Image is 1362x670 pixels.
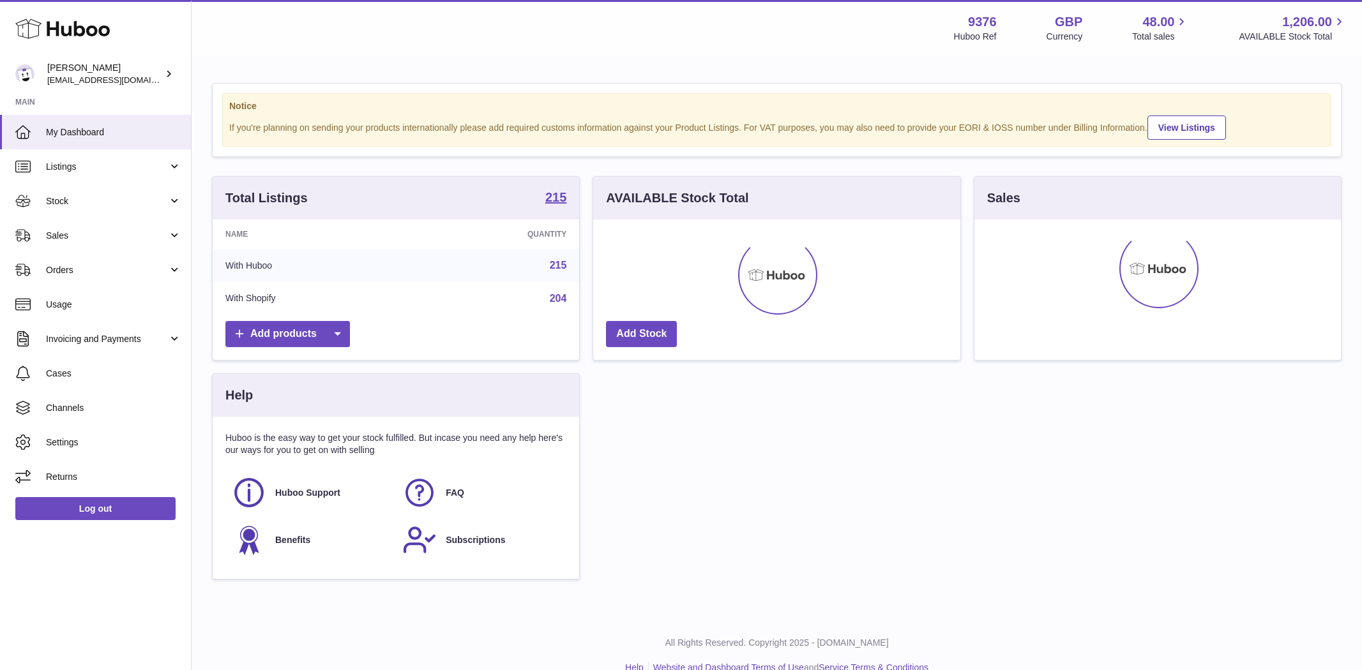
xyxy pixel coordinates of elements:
a: Add products [225,321,350,347]
span: Returns [46,471,181,483]
h3: Sales [987,190,1020,207]
span: Usage [46,299,181,311]
th: Name [213,220,411,249]
h3: Total Listings [225,190,308,207]
span: 1,206.00 [1282,13,1332,31]
a: 48.00 Total sales [1132,13,1189,43]
span: Sales [46,230,168,242]
td: With Shopify [213,282,411,315]
p: Huboo is the easy way to get your stock fulfilled. But incase you need any help here's our ways f... [225,432,566,456]
strong: 215 [545,191,566,204]
span: Stock [46,195,168,207]
span: Huboo Support [275,487,340,499]
strong: Notice [229,100,1324,112]
div: If you're planning on sending your products internationally please add required customs informati... [229,114,1324,140]
a: Benefits [232,523,390,557]
a: Add Stock [606,321,677,347]
a: Subscriptions [402,523,560,557]
span: Orders [46,264,168,276]
span: AVAILABLE Stock Total [1239,31,1347,43]
h3: Help [225,387,253,404]
div: [PERSON_NAME] [47,62,162,86]
div: Huboo Ref [954,31,997,43]
a: 215 [550,260,567,271]
strong: GBP [1055,13,1082,31]
span: Cases [46,368,181,380]
a: 204 [550,293,567,304]
p: All Rights Reserved. Copyright 2025 - [DOMAIN_NAME] [202,637,1352,649]
span: Listings [46,161,168,173]
span: 48.00 [1142,13,1174,31]
th: Quantity [411,220,580,249]
span: Settings [46,436,181,449]
strong: 9376 [968,13,997,31]
span: Total sales [1132,31,1189,43]
a: 215 [545,191,566,206]
a: FAQ [402,475,560,510]
span: [EMAIL_ADDRESS][DOMAIN_NAME] [47,75,188,85]
a: Log out [15,497,176,520]
span: Benefits [275,534,310,546]
span: My Dashboard [46,126,181,138]
a: 1,206.00 AVAILABLE Stock Total [1239,13,1347,43]
span: Subscriptions [446,534,505,546]
span: Channels [46,402,181,414]
td: With Huboo [213,249,411,282]
h3: AVAILABLE Stock Total [606,190,748,207]
img: internalAdmin-9376@internal.huboo.com [15,64,34,84]
div: Currency [1047,31,1083,43]
a: Huboo Support [232,475,390,510]
a: View Listings [1147,115,1226,140]
span: FAQ [446,487,464,499]
span: Invoicing and Payments [46,333,168,345]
